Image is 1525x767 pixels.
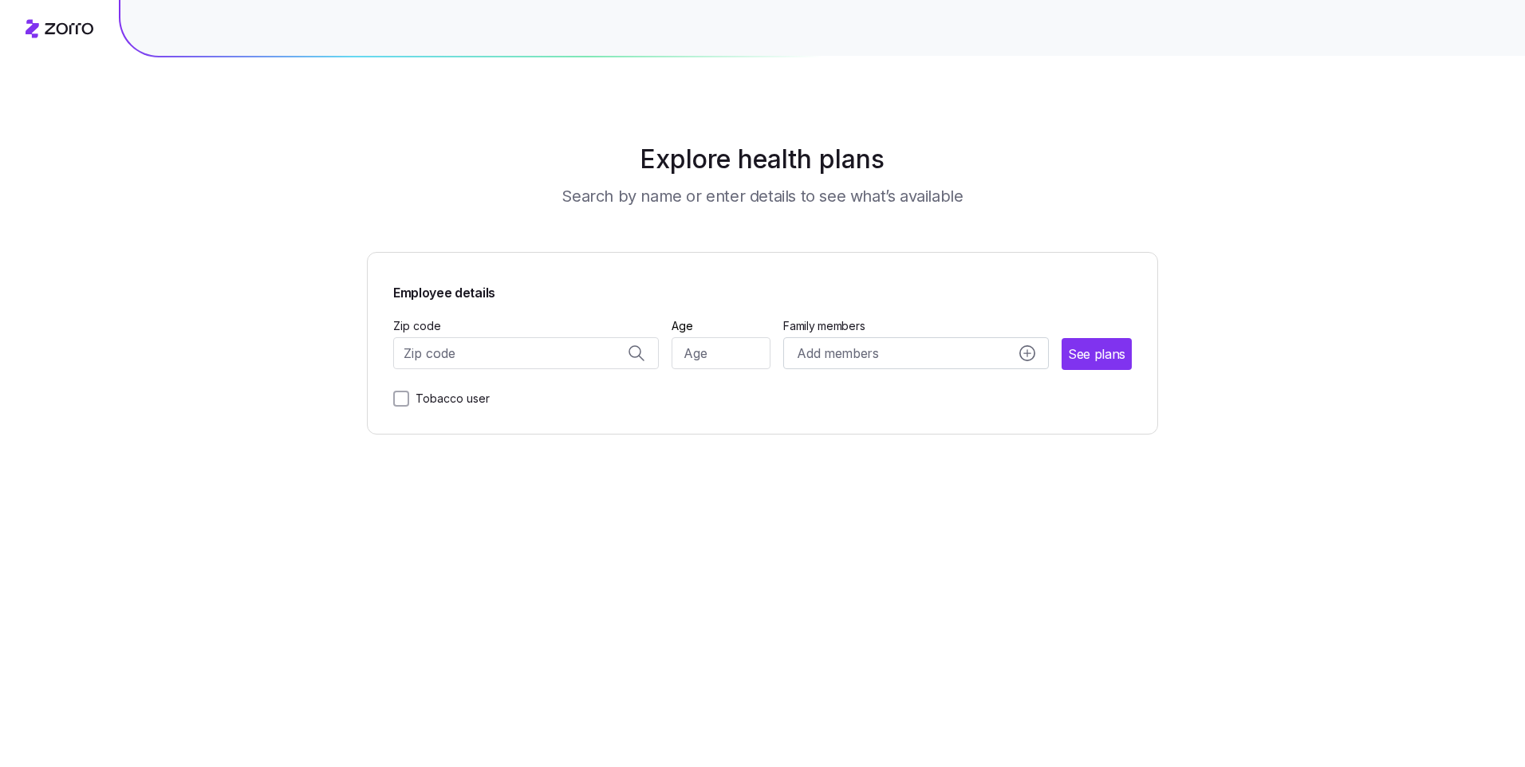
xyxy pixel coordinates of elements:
span: Add members [797,344,878,364]
span: See plans [1068,344,1125,364]
label: Age [672,317,693,335]
label: Tobacco user [409,389,490,408]
input: Age [672,337,771,369]
h1: Explore health plans [407,140,1119,179]
span: Employee details [393,278,495,303]
button: See plans [1062,338,1132,370]
svg: add icon [1019,345,1035,361]
label: Zip code [393,317,441,335]
span: Family members [783,318,1049,334]
button: Add membersadd icon [783,337,1049,369]
input: Zip code [393,337,659,369]
h3: Search by name or enter details to see what’s available [562,185,963,207]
